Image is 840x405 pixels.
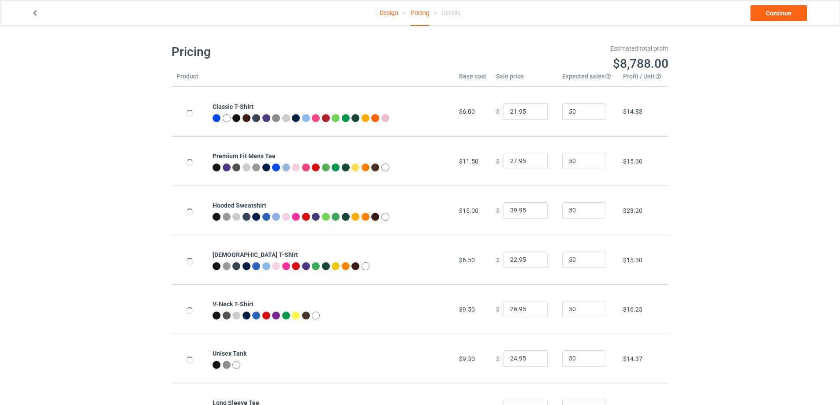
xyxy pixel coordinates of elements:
span: $ [496,355,500,362]
span: $14.37 [623,355,642,362]
img: heather_texture.png [252,163,260,171]
span: $15.30 [623,158,642,165]
img: heather_texture.png [272,114,280,122]
img: heather_texture.png [223,361,231,369]
th: Sale price [491,72,557,87]
span: $23.20 [623,207,642,214]
th: Base cost [454,72,491,87]
span: $14.83 [623,108,642,115]
span: $ [496,305,500,312]
div: Estimated total profit [426,44,669,53]
span: $6.50 [459,256,475,264]
b: Classic T-Shirt [213,103,254,110]
span: $8,788.00 [613,56,668,71]
th: Profit / Unit [618,72,668,87]
a: Design [380,0,398,25]
span: $ [496,157,500,164]
span: $9.50 [459,306,475,313]
th: Expected sales [557,72,618,87]
span: $15.30 [623,256,642,264]
b: V-Neck T-Shirt [213,301,254,308]
span: $ [496,108,500,115]
b: Premium Fit Mens Tee [213,152,276,160]
a: Continue [750,5,807,21]
span: $ [496,207,500,214]
span: $16.23 [623,306,642,313]
b: Unisex Tank [213,350,246,357]
span: $ [496,256,500,263]
b: [DEMOGRAPHIC_DATA] T-Shirt [213,251,298,258]
span: $6.00 [459,108,475,115]
div: Pricing [411,0,429,26]
b: Hooded Sweatshirt [213,202,266,209]
span: $15.00 [459,207,478,214]
div: Details [442,0,460,25]
span: $11.50 [459,158,478,165]
h1: Pricing [172,44,414,60]
th: Product [172,72,208,87]
span: $9.50 [459,355,475,362]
